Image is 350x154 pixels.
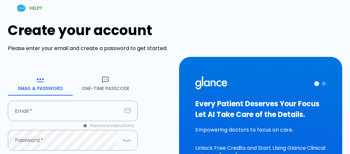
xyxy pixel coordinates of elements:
[8,45,171,52] p: Please enter your email and create a password to get started.
[8,72,73,96] button: Email & Password
[16,3,27,14] img: Chat Support
[195,126,326,134] p: Empowering doctors to focus on care.
[90,122,134,129] span: Password Instructions
[73,72,138,96] button: One-Time Passcode
[8,101,122,121] input: your.email@example.com
[195,98,326,120] h3: Every Patient Deserves Your Focus Let AI Take Care of the Details.
[8,22,171,38] h1: Create your account
[80,121,138,130] button: Password Instructions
